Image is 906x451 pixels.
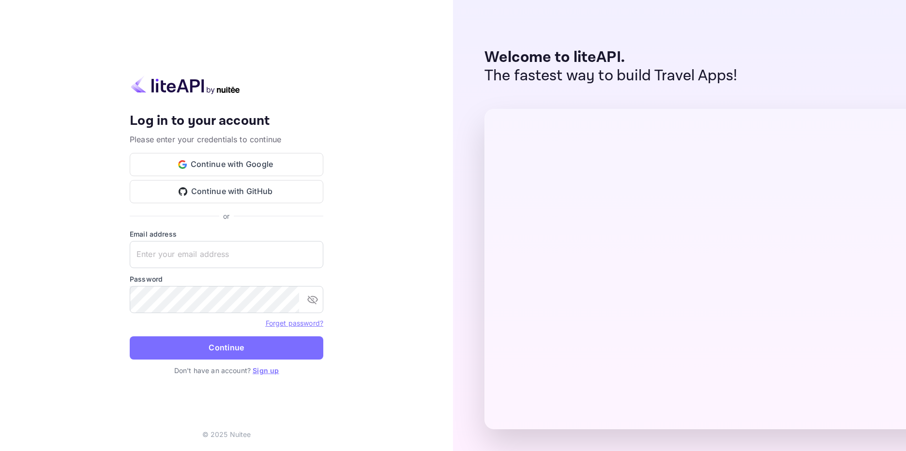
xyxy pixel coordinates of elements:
button: Continue with GitHub [130,180,323,203]
label: Email address [130,229,323,239]
p: or [223,211,229,221]
button: Continue [130,336,323,360]
p: The fastest way to build Travel Apps! [484,67,738,85]
button: Continue with Google [130,153,323,176]
a: Forget password? [266,318,323,328]
img: liteapi [130,75,241,94]
button: toggle password visibility [303,290,322,309]
p: Don't have an account? [130,365,323,376]
p: © 2025 Nuitee [202,429,251,439]
a: Forget password? [266,319,323,327]
input: Enter your email address [130,241,323,268]
label: Password [130,274,323,284]
p: Please enter your credentials to continue [130,134,323,145]
a: Sign up [253,366,279,375]
p: Welcome to liteAPI. [484,48,738,67]
h4: Log in to your account [130,113,323,130]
